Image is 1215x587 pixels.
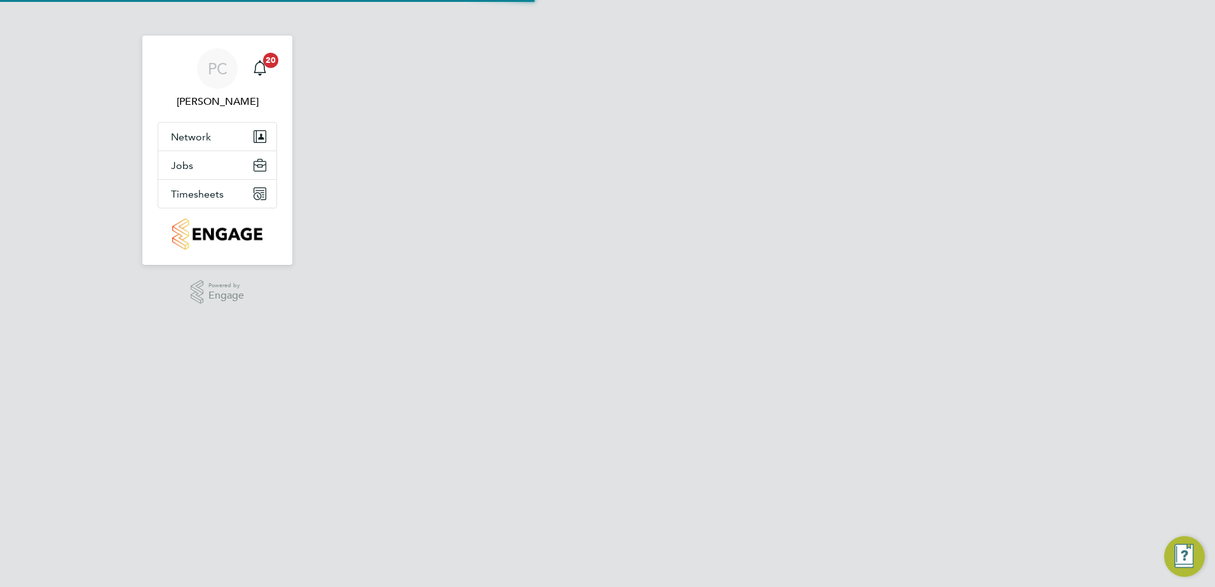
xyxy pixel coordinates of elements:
[158,94,277,109] span: Paul Caers
[158,48,277,109] a: PC[PERSON_NAME]
[171,131,211,143] span: Network
[171,159,193,172] span: Jobs
[263,53,278,68] span: 20
[191,280,245,304] a: Powered byEngage
[1164,536,1205,577] button: Engage Resource Center
[208,290,244,301] span: Engage
[247,48,273,89] a: 20
[142,36,292,265] nav: Main navigation
[172,219,262,250] img: countryside-properties-logo-retina.png
[158,219,277,250] a: Go to home page
[158,180,276,208] button: Timesheets
[158,151,276,179] button: Jobs
[158,123,276,151] button: Network
[208,280,244,291] span: Powered by
[208,60,227,77] span: PC
[171,188,224,200] span: Timesheets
